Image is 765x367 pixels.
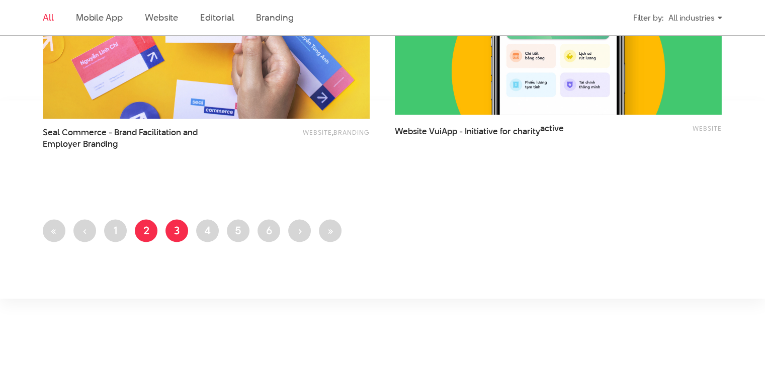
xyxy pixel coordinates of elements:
[256,11,293,24] a: Branding
[235,223,241,238] font: 5
[693,124,722,133] a: Website
[298,223,302,238] font: ›
[332,126,333,138] font: ,
[227,220,249,242] a: 5
[104,220,127,242] a: 1
[83,223,87,238] font: ‹
[43,126,198,138] font: Seal Commerce - Brand Facilitation and
[174,223,180,238] font: 3
[303,128,332,137] a: Website
[204,223,211,238] font: 4
[43,138,118,150] font: Employer Branding
[266,223,272,238] font: 6
[633,12,663,24] font: Filter by:
[395,123,575,146] a: Website VuiApp - Initiative for charityactive
[668,12,715,24] font: All industries
[196,220,219,242] a: 4
[258,220,280,242] a: 6
[333,128,370,137] a: Branding
[43,11,54,24] a: All
[540,122,564,134] font: active
[395,125,540,137] font: Website VuiApp - Initiative for charity
[145,11,178,24] a: Website
[114,223,117,238] font: 1
[51,223,57,238] font: «
[76,11,123,24] a: Mobile app
[43,127,223,150] a: Seal Commerce - Brand Facilitation andEmployer Branding
[165,220,188,242] a: 3
[327,223,333,238] font: »
[200,11,234,24] a: Editorial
